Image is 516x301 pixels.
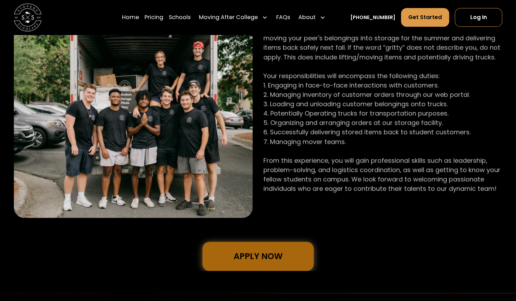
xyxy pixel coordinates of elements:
a: FAQs [276,8,290,27]
img: Storage Scholars main logo [14,3,42,31]
a: Pricing [145,8,163,27]
a: Home [122,8,139,27]
p: You will receive comprehensive training, participate in team meetings, and engage with our execut... [263,5,502,193]
div: Moving After College [199,13,258,21]
a: Apply Now [202,242,314,271]
a: Get Started [401,8,449,27]
a: Log In [455,8,502,27]
a: [PHONE_NUMBER] [350,14,395,21]
div: Moving After College [196,8,270,27]
div: About [296,8,328,27]
a: home [14,3,42,31]
div: About [298,13,316,21]
a: Schools [169,8,191,27]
